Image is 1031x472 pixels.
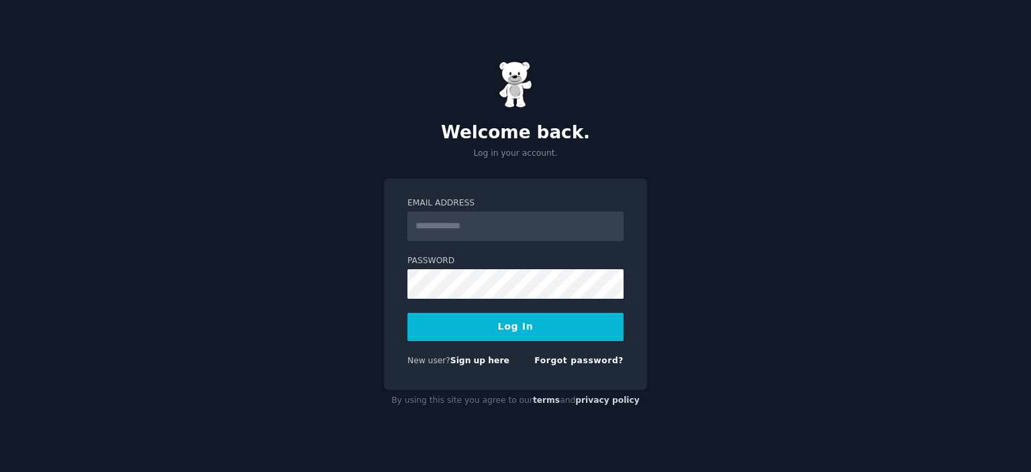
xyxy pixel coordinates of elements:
[407,255,624,267] label: Password
[533,395,560,405] a: terms
[534,356,624,365] a: Forgot password?
[575,395,640,405] a: privacy policy
[407,197,624,209] label: Email Address
[407,356,450,365] span: New user?
[450,356,509,365] a: Sign up here
[384,390,647,412] div: By using this site you agree to our and
[407,313,624,341] button: Log In
[384,148,647,160] p: Log in your account.
[499,61,532,108] img: Gummy Bear
[384,122,647,144] h2: Welcome back.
